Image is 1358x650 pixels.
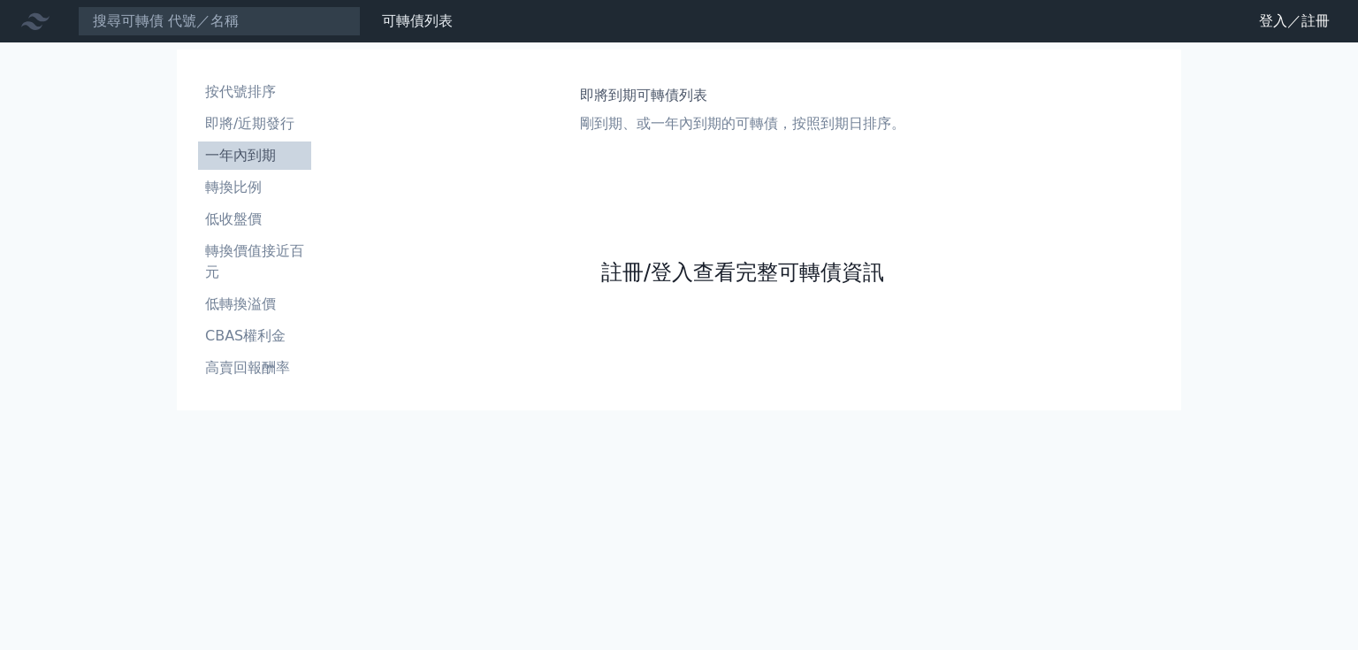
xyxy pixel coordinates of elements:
[1245,7,1344,35] a: 登入／註冊
[198,205,311,233] a: 低收盤價
[198,290,311,318] a: 低轉換溢價
[198,354,311,382] a: 高賣回報酬率
[198,145,311,166] li: 一年內到期
[198,241,311,283] li: 轉換價值接近百元
[198,78,311,106] a: 按代號排序
[198,110,311,138] a: 即將/近期發行
[601,258,884,287] a: 註冊/登入查看完整可轉債資訊
[198,177,311,198] li: 轉換比例
[198,209,311,230] li: 低收盤價
[198,322,311,350] a: CBAS權利金
[78,6,361,36] input: 搜尋可轉債 代號／名稱
[580,85,905,106] h1: 即將到期可轉債列表
[198,173,311,202] a: 轉換比例
[580,113,905,134] p: 剛到期、或一年內到期的可轉債，按照到期日排序。
[198,141,311,170] a: 一年內到期
[198,357,311,379] li: 高賣回報酬率
[198,81,311,103] li: 按代號排序
[382,12,453,29] a: 可轉債列表
[198,237,311,287] a: 轉換價值接近百元
[198,113,311,134] li: 即將/近期發行
[198,325,311,347] li: CBAS權利金
[198,294,311,315] li: 低轉換溢價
